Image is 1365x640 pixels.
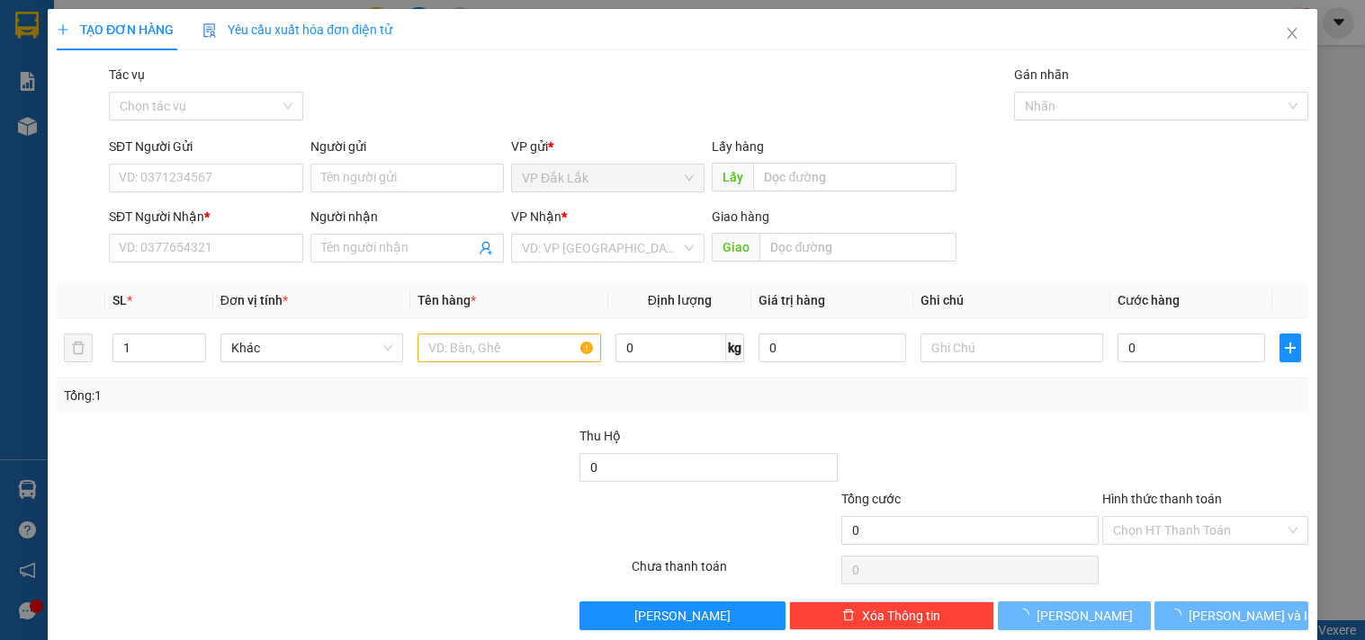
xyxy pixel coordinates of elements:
div: Chưa thanh toán [630,556,839,588]
input: Dọc đường [754,163,956,191]
span: loading [1017,609,1037,621]
span: Giao [713,233,760,262]
span: Xóa Thông tin [862,606,940,626]
span: TẠO ĐƠN HÀNG [57,22,174,37]
button: deleteXóa Thông tin [789,601,994,630]
button: plus [1280,333,1301,362]
span: Thu Hộ [579,429,621,443]
button: [PERSON_NAME] [579,601,785,630]
span: [PERSON_NAME] [1037,606,1133,626]
button: [PERSON_NAME] và In [1155,601,1308,630]
input: Dọc đường [760,233,956,262]
span: [PERSON_NAME] và In [1190,606,1316,626]
span: VP Nhận [511,209,561,224]
button: delete [64,333,93,362]
label: Tác vụ [109,67,145,82]
span: close [1285,26,1299,40]
span: Định lượng [648,293,712,307]
span: Tên hàng [418,293,476,307]
img: icon [202,23,217,38]
button: Close [1267,9,1317,59]
label: Hình thức thanh toán [1102,492,1222,506]
span: user-add [479,241,493,255]
span: [PERSON_NAME] [634,606,731,626]
span: VP Đắk Lắk [522,164,694,191]
label: Gán nhãn [1014,67,1069,82]
th: Ghi chú [913,283,1110,318]
div: Người gửi [310,137,504,156]
input: VD: Bàn, Ghế [418,333,600,362]
span: plus [57,23,69,36]
div: Tổng: 1 [64,386,528,405]
span: Khác [231,334,392,361]
span: Yêu cầu xuất hóa đơn điện tử [202,22,392,37]
span: kg [726,333,744,362]
span: SL [112,293,127,307]
span: Giá trị hàng [759,293,825,307]
span: plus [1280,341,1300,355]
span: Lấy [713,163,754,191]
input: 0 [759,333,906,362]
div: SĐT Người Gửi [109,137,302,156]
span: Tổng cước [841,492,901,506]
div: VP gửi [511,137,705,156]
span: Cước hàng [1118,293,1180,307]
span: delete [842,609,855,623]
div: SĐT Người Nhận [109,207,302,227]
span: Lấy hàng [713,139,765,154]
div: Người nhận [310,207,504,227]
button: [PERSON_NAME] [998,601,1151,630]
span: loading [1170,609,1190,621]
span: Giao hàng [713,209,770,224]
span: Đơn vị tính [220,293,288,307]
input: Ghi Chú [920,333,1103,362]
